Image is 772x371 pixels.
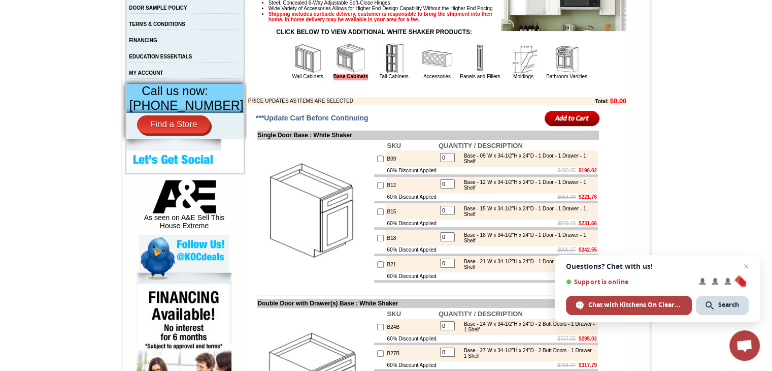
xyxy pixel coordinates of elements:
[386,177,438,193] td: B12
[129,54,192,59] a: EDUCATION ESSENTIALS
[12,4,82,10] b: Price Sheet View in PDF Format
[141,28,142,29] img: spacer.gif
[129,98,244,112] span: [PHONE_NUMBER]
[386,220,438,227] td: 60% Discount Applied
[579,362,597,368] b: $317.79
[386,319,438,335] td: B24B
[729,330,760,361] a: Open chat
[386,246,438,254] td: 60% Discount Applied
[170,46,195,57] td: Belton Blue Shaker
[81,28,82,29] img: spacer.gif
[129,21,185,27] a: TERMS & CONDITIONS
[386,167,438,174] td: 60% Discount Applied
[335,43,366,74] img: Base Cabinets
[579,194,597,200] b: $221.76
[551,43,582,74] img: Bathroom Vanities
[423,74,451,79] a: Accessories
[595,99,608,104] b: Total:
[579,221,597,226] b: $231.66
[26,28,27,29] img: spacer.gif
[459,232,595,243] div: Base - 18"W x 34-1/2"H x 24"D - 1 Door - 1 Drawer - 1 Shelf
[256,114,368,122] span: ***Update Cart Before Continuing
[2,3,10,11] img: pdf.png
[258,154,372,269] img: Single Door Base
[248,97,540,105] td: PRICE UPDATES AS ITEMS ARE SELECTED
[459,179,595,191] div: Base - 12"W x 34-1/2"H x 24"D - 1 Door - 1 Drawer - 1 Shelf
[386,230,438,246] td: B18
[513,74,533,79] a: Moldings
[459,153,595,164] div: Base - 09"W x 34-1/2"H x 24"D - 1 Door - 1 Drawer - 1 Shelf
[292,74,323,79] a: Wall Cabinets
[588,300,682,310] span: Chat with Kitchens On Clearance
[718,300,739,310] span: Search
[53,28,55,29] img: spacer.gif
[387,310,401,318] b: SKU
[557,336,576,342] s: $737.55
[137,115,211,134] a: Find a Store
[115,46,141,56] td: Baycreek Gray
[379,43,409,74] img: Tall Cabinets
[546,74,587,79] a: Bathroom Vanities
[386,150,438,167] td: B09
[579,168,597,173] b: $196.02
[379,74,408,79] a: Tall Cabinets
[386,193,438,201] td: 60% Discount Applied
[386,361,438,369] td: 60% Discount Applied
[292,43,323,74] img: Wall Cabinets
[129,70,163,76] a: MY ACCOUNT
[557,168,576,173] s: $490.05
[268,11,493,22] strong: Shipping includes curbside delivery, customer is responsible to bring the shipment into their hom...
[139,180,229,235] div: As seen on A&E Sell This House Extreme
[386,203,438,220] td: B15
[459,321,595,332] div: Base - 24"W x 34-1/2"H x 24"D - 2 Butt Doors - 1 Drawer - 1 Shelf
[557,194,576,200] s: $554.40
[276,28,472,36] strong: CLICK BELOW TO VIEW ADDITIONAL WHITE SHAKER PRODUCTS:
[459,259,595,270] div: Base - 21"W x 34-1/2"H x 24"D - 1 Door - 1 Drawer - 1 Shelf
[439,142,523,149] b: QUANTITY / DESCRIPTION
[545,110,600,127] input: Add to Cart
[82,46,113,57] td: [PERSON_NAME] White Shaker
[386,345,438,361] td: B27B
[557,362,576,368] s: $794.47
[508,43,539,74] img: Moldings
[268,6,626,11] li: Wide Variety of Accessories Allows for Higher End Design Capability Without the Higher End Pricing
[129,38,157,43] a: FINANCING
[566,296,692,315] span: Chat with Kitchens On Clearance
[465,43,495,74] img: Panels and Fillers
[610,97,627,105] b: $0.00
[129,5,187,11] a: DOOR SAMPLE POLICY
[12,2,82,10] a: Price Sheet View in PDF Format
[386,256,438,272] td: B21
[579,336,597,342] b: $295.02
[113,28,115,29] img: spacer.gif
[459,348,595,359] div: Base - 27"W x 34-1/2"H x 24"D - 2 Butt Doors - 1 Drawer - 1 Shelf
[142,84,208,98] span: Call us now:
[55,46,81,57] td: Altmann Yellow Walnut
[459,206,595,217] div: Base - 15"W x 34-1/2"H x 24"D - 1 Door - 1 Drawer - 1 Shelf
[566,278,692,286] span: Support is online
[696,296,749,315] span: Search
[168,28,170,29] img: spacer.gif
[257,131,599,140] td: Single Door Base : White Shaker
[257,299,599,308] td: Double Door with Drawer(s) Base : White Shaker
[387,142,401,149] b: SKU
[557,247,576,253] s: $606.37
[333,74,368,80] a: Base Cabinets
[386,335,438,343] td: 60% Discount Applied
[422,43,452,74] img: Accessories
[579,247,597,253] b: $242.55
[142,46,168,56] td: Bellmonte Maple
[439,310,523,318] b: QUANTITY / DESCRIPTION
[27,46,53,56] td: Alabaster Shaker
[557,221,576,226] s: $579.15
[566,262,749,270] span: Questions? Chat with us!
[386,272,438,280] td: 60% Discount Applied
[460,74,500,79] a: Panels and Fillers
